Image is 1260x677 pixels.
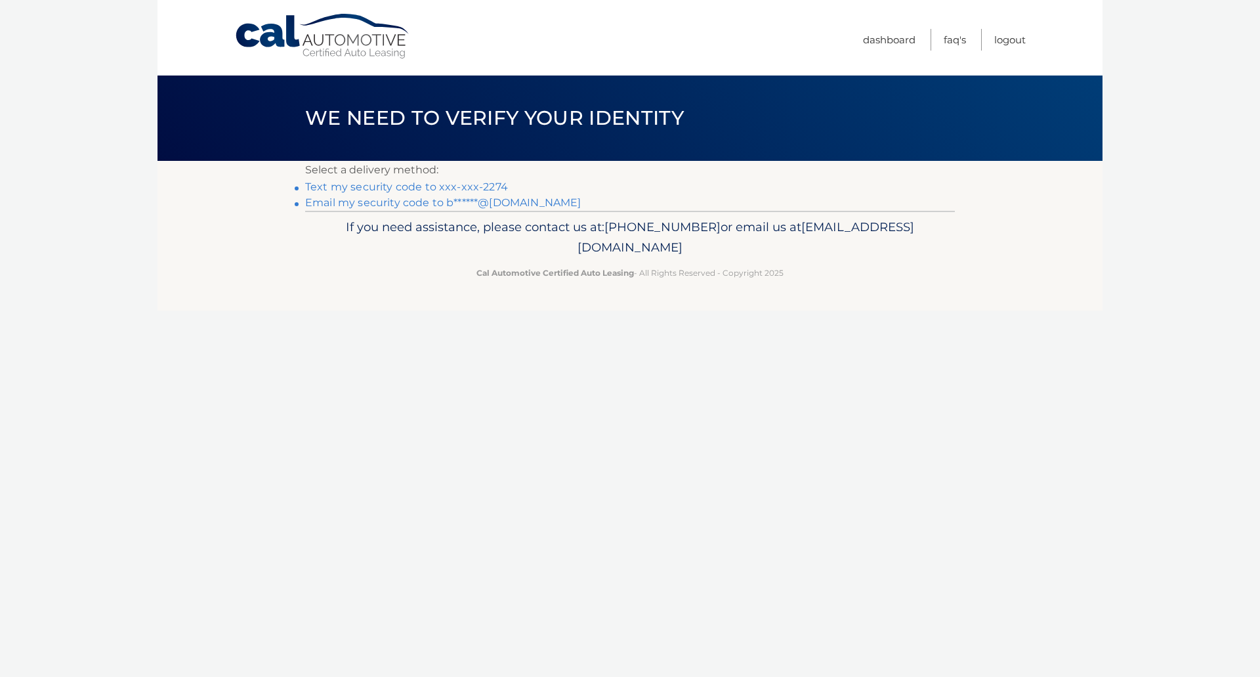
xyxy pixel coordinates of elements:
p: Select a delivery method: [305,161,955,179]
strong: Cal Automotive Certified Auto Leasing [476,268,634,278]
a: Dashboard [863,29,915,51]
span: [PHONE_NUMBER] [604,219,721,234]
a: Email my security code to b******@[DOMAIN_NAME] [305,196,581,209]
a: FAQ's [944,29,966,51]
a: Logout [994,29,1026,51]
a: Text my security code to xxx-xxx-2274 [305,181,508,193]
span: We need to verify your identity [305,106,684,130]
p: - All Rights Reserved - Copyright 2025 [314,266,946,280]
p: If you need assistance, please contact us at: or email us at [314,217,946,259]
a: Cal Automotive [234,13,411,60]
